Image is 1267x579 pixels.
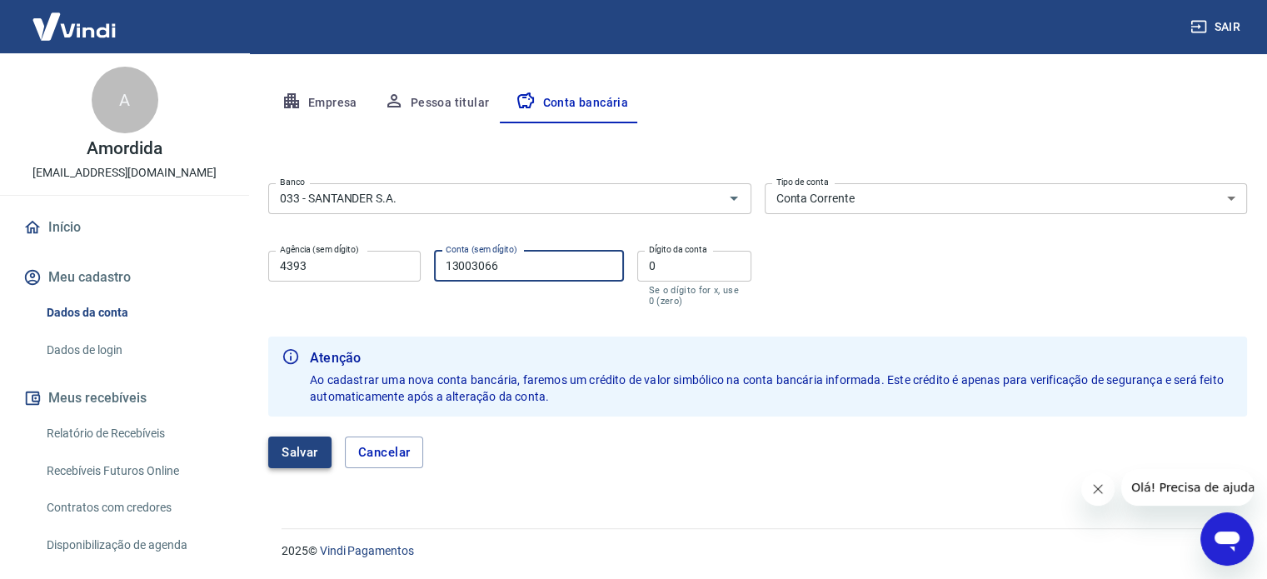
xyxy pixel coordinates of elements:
[649,243,707,256] label: Dígito da conta
[268,437,332,468] button: Salvar
[87,140,162,157] p: Amordida
[310,348,1234,368] b: Atenção
[40,333,229,367] a: Dados de login
[649,285,740,307] p: Se o dígito for x, use 0 (zero)
[40,296,229,330] a: Dados da conta
[40,417,229,451] a: Relatório de Recebíveis
[280,243,359,256] label: Agência (sem dígito)
[20,259,229,296] button: Meu cadastro
[40,528,229,562] a: Disponibilização de agenda
[40,491,229,525] a: Contratos com credores
[1200,512,1254,566] iframe: Botão para abrir a janela de mensagens
[32,164,217,182] p: [EMAIL_ADDRESS][DOMAIN_NAME]
[446,243,517,256] label: Conta (sem dígito)
[502,83,641,123] button: Conta bancária
[280,176,305,188] label: Banco
[20,1,128,52] img: Vindi
[1187,12,1247,42] button: Sair
[310,373,1226,403] span: Ao cadastrar uma nova conta bancária, faremos um crédito de valor simbólico na conta bancária inf...
[10,12,140,25] span: Olá! Precisa de ajuda?
[371,83,503,123] button: Pessoa titular
[1081,472,1115,506] iframe: Fechar mensagem
[1121,469,1254,506] iframe: Mensagem da empresa
[722,187,746,210] button: Abrir
[345,437,424,468] button: Cancelar
[20,380,229,417] button: Meus recebíveis
[282,542,1227,560] p: 2025 ©
[320,544,414,557] a: Vindi Pagamentos
[20,209,229,246] a: Início
[776,176,829,188] label: Tipo de conta
[40,454,229,488] a: Recebíveis Futuros Online
[268,83,371,123] button: Empresa
[92,67,158,133] div: A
